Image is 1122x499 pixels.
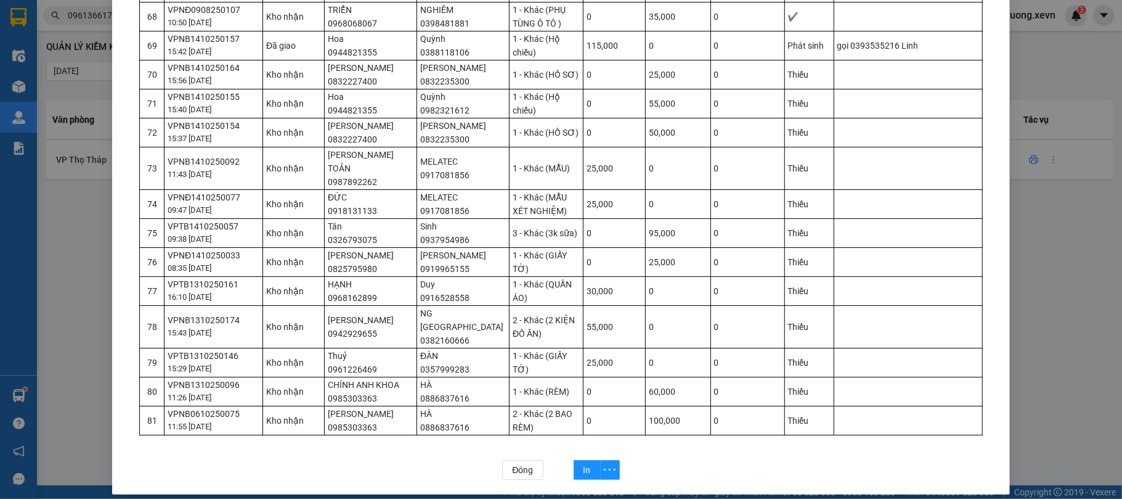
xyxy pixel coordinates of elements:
td: 0 [710,147,784,189]
div: 1 - Khác (Hộ chiếu) [513,90,582,117]
span: Thiếu [788,199,809,209]
td: Thuỷ 0961226469 [325,348,417,377]
div: 1 - Khác (MẪU XÉT NGHIỆM) [513,191,582,218]
span: Kho nhận [266,358,304,368]
td: 74 [140,189,165,218]
div: 2 - Khác (2 KIỆN ĐỒ ĂN) [513,313,582,340]
td: 75 [140,218,165,247]
td: 55,000 [645,89,710,118]
div: VPNĐ1410250077 [168,191,262,204]
td: 0 [645,31,710,60]
div: 1 - Khác (RÈM) [513,385,582,398]
td: 0 [583,118,646,147]
td: 0 [645,276,710,305]
div: 15:56 [DATE] [168,75,262,87]
td: Hoa 0944821355 [325,89,417,118]
td: [PERSON_NAME] 0832227400 [325,60,417,89]
span: Thiếu [788,358,809,368]
span: Kho nhận [266,387,304,397]
span: ✔ [788,12,799,22]
td: 0 [710,305,784,348]
span: Thiếu [788,257,809,267]
td: ĐÀN 0357999283 [417,348,510,377]
td: 25,000 [583,189,646,218]
span: Phát sinh [788,41,824,51]
td: [PERSON_NAME] 0985303363 [325,406,417,435]
td: 0 [710,247,784,276]
td: 95,000 [645,218,710,247]
td: 115,000 [583,31,646,60]
td: 25,000 [645,60,710,89]
td: 73 [140,147,165,189]
div: 11:55 [DATE] [168,421,262,433]
td: 55,000 [583,305,646,348]
td: 0 [645,305,710,348]
td: 0 [645,147,710,189]
div: 11:43 [DATE] [168,168,262,181]
button: Đóng [502,460,543,480]
td: Hoa 0944821355 [325,31,417,60]
span: In [583,463,591,477]
div: 09:38 [DATE] [168,233,262,245]
div: VPNB0610250075 [168,407,262,421]
div: 15:37 [DATE] [168,133,262,145]
button: In [574,460,601,480]
div: VPTB1410250057 [168,220,262,233]
td: 68 [140,2,165,31]
td: 0 [710,189,784,218]
td: 100,000 [645,406,710,435]
div: VPNB1310250096 [168,378,262,392]
li: Hotline: 19001155 [115,46,515,61]
td: 79 [140,348,165,377]
td: Tân 0326793075 [325,218,417,247]
td: 0 [583,89,646,118]
td: 50,000 [645,118,710,147]
td: 0 [710,276,784,305]
span: Kho nhận [266,12,304,22]
span: Thiếu [788,70,809,80]
div: VPNB1410250155 [168,90,262,104]
td: 0 [645,189,710,218]
div: VPNB1410250157 [168,32,262,46]
td: 72 [140,118,165,147]
div: 1 - Khác (HỒ SƠ) [513,126,582,139]
span: Thiếu [788,416,809,426]
div: 3 - Khác (3k sữa) [513,226,582,240]
div: 1 - Khác (GIẤY TỜ) [513,249,582,276]
td: 25,000 [645,247,710,276]
td: 76 [140,247,165,276]
td: 77 [140,276,165,305]
div: VPTB1310250161 [168,278,262,291]
td: 0 [583,60,646,89]
td: 0 [710,118,784,147]
div: 15:42 [DATE] [168,46,262,58]
td: Quỳnh 0982321612 [417,89,510,118]
span: Thiếu [788,163,809,173]
div: VPTB1310250146 [168,349,262,363]
span: Kho nhận [266,286,304,296]
td: 71 [140,89,165,118]
td: 80 [140,377,165,406]
td: [PERSON_NAME] 0832235300 [417,60,510,89]
div: VPNB1410250154 [168,119,262,133]
td: MELATEC 0917081856 [417,189,510,218]
div: VPNB1410250164 [168,61,262,75]
td: Sinh 0937954986 [417,218,510,247]
div: VPNB1410250092 [168,155,262,168]
div: 1 - Khác (PHỤ TÙNG Ô TÔ ) [513,3,582,30]
span: Kho nhận [266,99,304,109]
td: 35,000 [645,2,710,31]
div: 2 - Khác (2 BAO RÈM) [513,407,582,434]
td: 0 [710,89,784,118]
td: 30,000 [583,276,646,305]
img: logo.jpg [15,15,77,77]
div: 1 - Khác (HỒ SƠ) [513,68,582,81]
div: 15:43 [DATE] [168,327,262,339]
li: Số 10 ngõ 15 Ngọc Hồi, Q.[PERSON_NAME], [GEOGRAPHIC_DATA] [115,30,515,46]
td: 0 [710,60,784,89]
td: 25,000 [583,147,646,189]
td: HÀ 0886837616 [417,406,510,435]
td: Duy 0916528558 [417,276,510,305]
td: CHÍNH ANH KHOA 0985303363 [325,377,417,406]
td: [PERSON_NAME] 0825795980 [325,247,417,276]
